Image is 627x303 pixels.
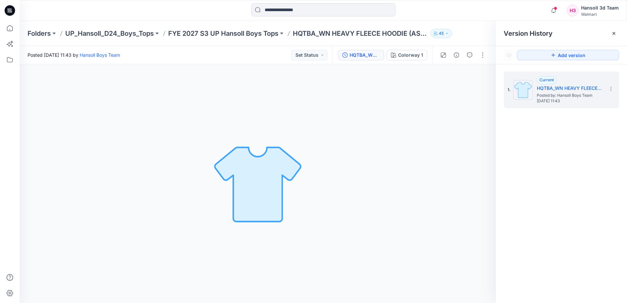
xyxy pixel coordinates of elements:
[581,4,619,12] div: Hansoll 3d Team
[28,51,120,58] span: Posted [DATE] 11:43 by
[212,138,304,230] img: No Outline
[431,29,452,38] button: 45
[350,51,380,59] div: HQTBA_WN HEAVY FLEECE HOODIE (ASTM)
[537,92,602,99] span: Posted by: Hansoll Boys Team
[293,29,428,38] p: HQTBA_WN HEAVY FLEECE HOODIE (ASTM)
[513,80,533,100] img: HQTBA_WN HEAVY FLEECE HOODIE (ASTM)
[504,30,553,37] span: Version History
[611,31,617,36] button: Close
[567,5,578,16] div: H3
[508,87,511,93] span: 1.
[398,51,423,59] div: Colorway 1
[537,84,602,92] h5: HQTBA_WN HEAVY FLEECE HOODIE (ASTM)
[65,29,154,38] a: UP_Hansoll_D24_Boys_Tops
[387,50,427,60] button: Colorway 1
[537,99,602,103] span: [DATE] 11:43
[504,50,514,60] button: Show Hidden Versions
[338,50,384,60] button: HQTBA_WN HEAVY FLEECE HOODIE (ASTM)
[80,52,120,58] a: Hansoll Boys Team
[28,29,51,38] a: Folders
[517,50,619,60] button: Add version
[451,50,462,60] button: Details
[168,29,278,38] a: FYE 2027 S3 UP Hansoll Boys Tops
[439,30,444,37] p: 45
[581,12,619,17] div: Walmart
[539,77,554,82] span: Current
